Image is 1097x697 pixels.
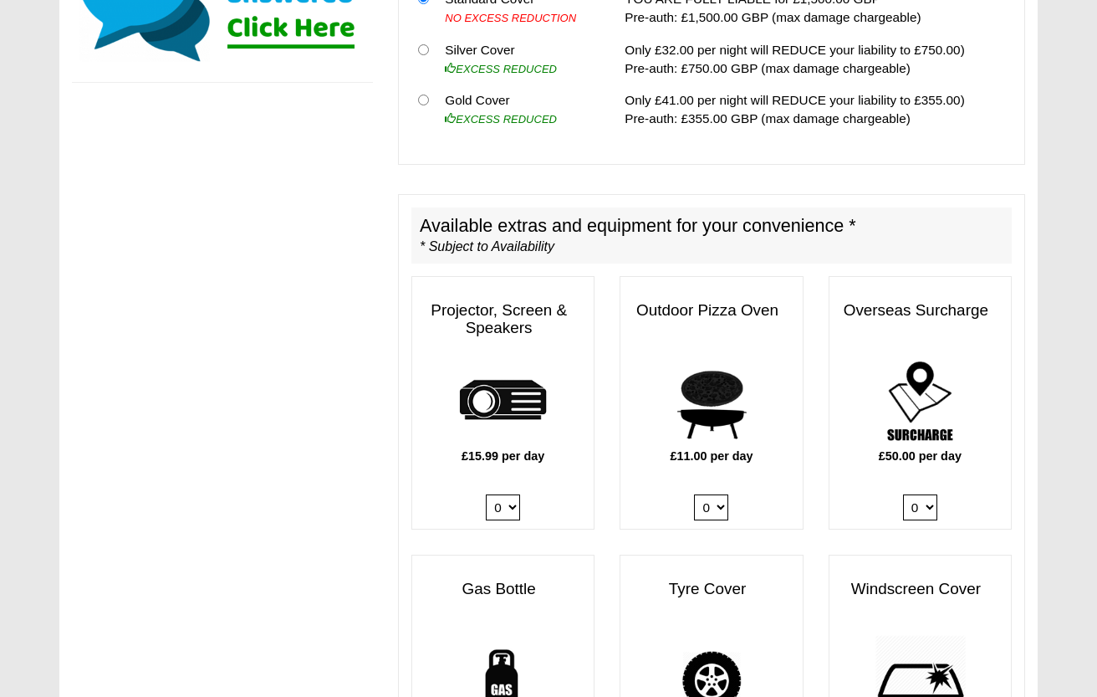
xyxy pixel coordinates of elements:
[618,85,1012,135] td: Only £41.00 per night will REDUCE your liability to £355.00) Pre-auth: £355.00 GBP (max damage ch...
[412,294,594,346] h3: Projector, Screen & Speakers
[620,294,802,328] h3: Outdoor Pizza Oven
[412,572,594,607] h3: Gas Bottle
[875,356,966,448] img: surcharge.png
[618,33,1012,85] td: Only £32.00 per night will REDUCE your liability to £750.00) Pre-auth: £750.00 GBP (max damage ch...
[445,12,576,24] i: NO EXCESS REDUCTION
[666,356,758,448] img: pizza.png
[670,449,753,463] b: £11.00 per day
[420,239,554,254] i: * Subject to Availability
[620,572,802,607] h3: Tyre Cover
[445,113,557,126] i: EXCESS REDUCED
[879,449,962,463] b: £50.00 per day
[829,572,1011,607] h3: Windscreen Cover
[445,63,557,75] i: EXCESS REDUCED
[411,208,1012,264] h2: Available extras and equipment for your convenience *
[438,33,599,85] td: Silver Cover
[457,356,548,448] img: projector.png
[462,449,544,463] b: £15.99 per day
[829,294,1011,328] h3: Overseas Surcharge
[438,85,599,135] td: Gold Cover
